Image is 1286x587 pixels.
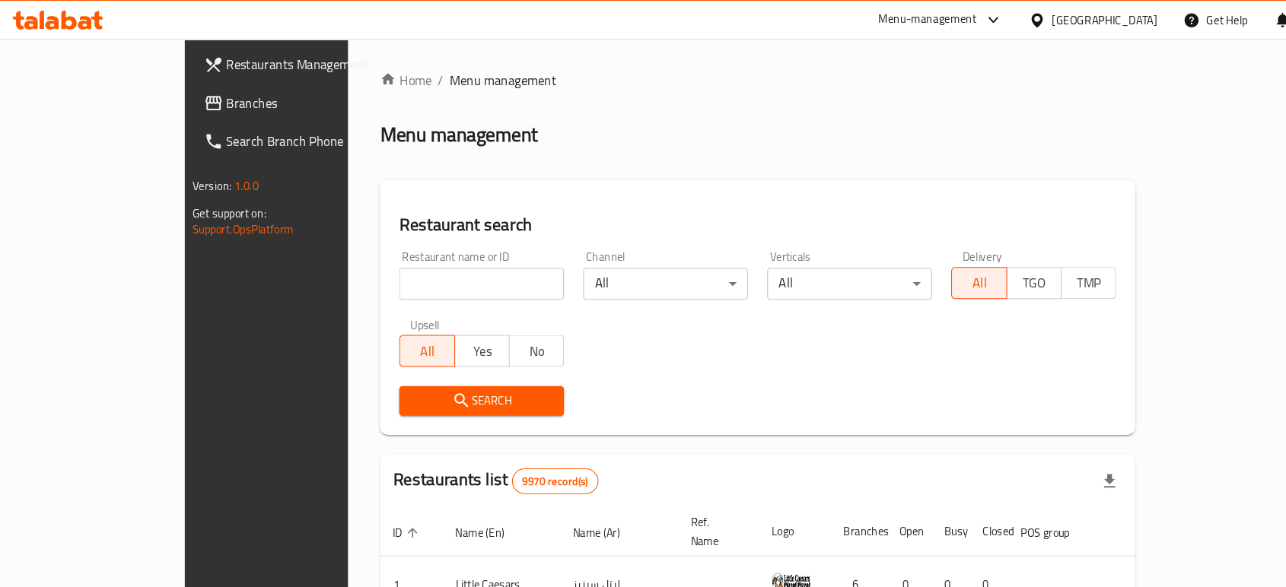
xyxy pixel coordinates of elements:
[533,529,645,583] td: ليتل سيزرز
[843,483,886,529] th: Open
[223,167,247,187] span: 1.0.0
[491,323,530,345] span: No
[215,125,378,144] span: Search Branch Phone
[432,319,485,349] button: Yes
[886,483,922,529] th: Busy
[734,534,772,572] img: Little Caesars
[361,116,511,141] h2: Menu management
[730,255,887,285] div: All
[1260,11,1266,27] span: Y
[215,89,378,107] span: Branches
[843,529,886,583] td: 0
[836,10,929,28] div: Menu-management
[361,529,421,583] td: 1
[392,372,524,391] span: Search
[657,487,703,524] span: Ref. Name
[182,116,390,153] a: Search Branch Phone
[922,483,959,529] th: Closed
[886,529,922,583] td: 0
[183,193,253,213] span: Get support on:
[380,255,536,285] input: Search for restaurant name or ID..
[439,323,479,345] span: Yes
[374,445,569,470] h2: Restaurants list
[957,254,1010,284] button: TGO
[1001,11,1101,27] div: [GEOGRAPHIC_DATA]
[487,446,569,470] div: Total records count
[183,208,280,228] a: Support.OpsPlatform
[416,68,422,86] li: /
[390,303,419,314] label: Upsell
[790,483,843,529] th: Branches
[428,68,529,86] span: Menu management
[922,529,959,583] td: 0
[555,255,711,285] div: All
[545,497,610,516] span: Name (Ar)
[964,259,1004,281] span: TGO
[361,68,1080,86] nav: breadcrumb
[215,52,378,71] span: Restaurants Management
[183,167,221,187] span: Version:
[790,529,843,583] td: 6
[721,483,790,529] th: Logo
[380,319,432,349] button: All
[905,254,957,284] button: All
[484,319,536,349] button: No
[182,80,390,116] a: Branches
[912,259,951,281] span: All
[433,497,500,516] span: Name (En)
[374,497,403,516] span: ID
[421,529,533,583] td: Little Caesars
[182,43,390,80] a: Restaurants Management
[380,202,1062,225] h2: Restaurant search
[1009,254,1062,284] button: TMP
[1037,439,1074,476] div: Export file
[915,239,953,249] label: Delivery
[488,451,568,465] span: 9970 record(s)
[387,323,426,345] span: All
[1016,259,1055,281] span: TMP
[971,497,1037,516] span: POS group
[380,367,536,395] button: Search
